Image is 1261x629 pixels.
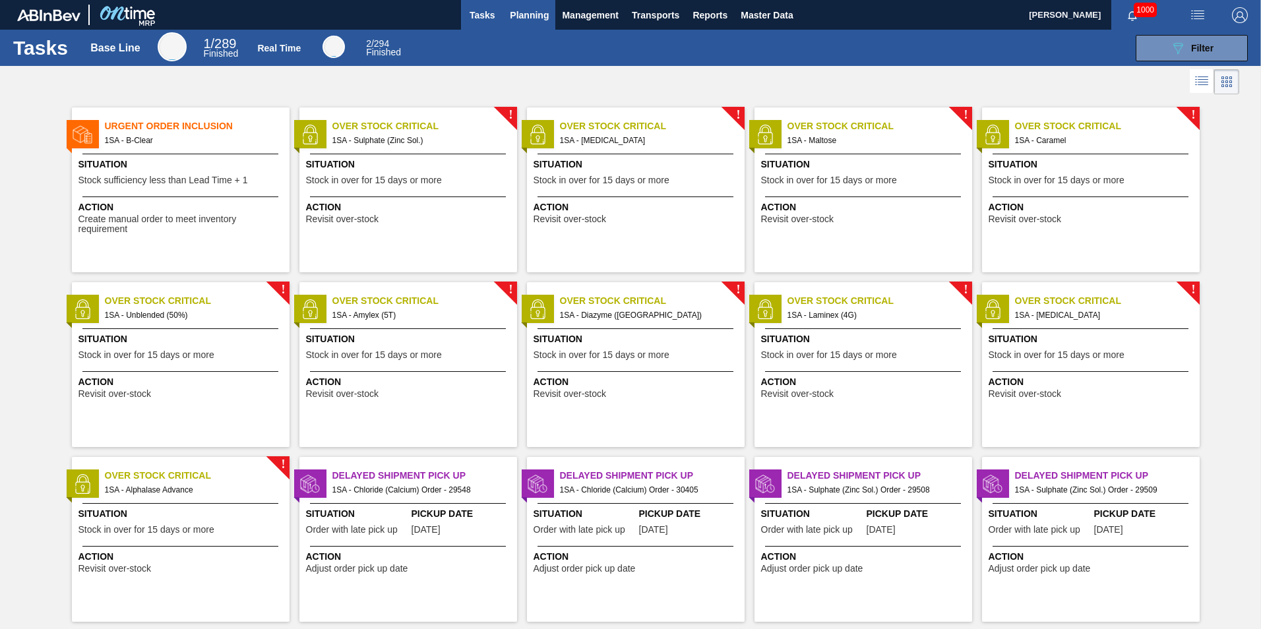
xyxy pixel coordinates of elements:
span: Over Stock Critical [105,294,290,308]
span: 1SA - Chloride (Calcium) Order - 30405 [560,483,734,497]
span: Over Stock Critical [560,119,745,133]
span: 1SA - Sulphate (Zinc Sol.) Order - 29508 [787,483,962,497]
span: Delayed Shipment Pick Up [332,469,517,483]
span: Action [989,375,1196,389]
span: Revisit over-stock [534,389,606,399]
span: Stock sufficiency less than Lead Time + 1 [78,175,248,185]
h1: Tasks [13,40,71,55]
span: 1SA - Maltose [787,133,962,148]
span: Stock in over for 15 days or more [78,525,214,535]
span: Over Stock Critical [332,294,517,308]
div: Real Time [366,40,401,57]
span: 07/01/2025 [867,525,896,535]
span: Situation [306,332,514,346]
span: 1000 [1134,3,1157,17]
span: Pickup Date [1094,507,1196,521]
span: Delayed Shipment Pick Up [787,469,972,483]
span: Revisit over-stock [761,389,834,399]
img: status [73,474,92,494]
img: status [300,125,320,144]
span: Action [761,550,969,564]
span: Action [534,200,741,214]
span: Action [534,550,741,564]
span: Revisit over-stock [306,389,379,399]
span: ! [281,460,285,469]
div: Base Line [203,38,238,58]
span: Finished [203,48,238,59]
span: 1SA - Sulphate (Zinc Sol.) Order - 29509 [1015,483,1189,497]
span: Order with late pick up [534,525,625,535]
span: Stock in over for 15 days or more [989,175,1124,185]
span: 1SA - Amylex (5T) [332,308,507,322]
img: status [983,299,1002,319]
span: Action [78,550,286,564]
span: Situation [306,507,408,521]
span: Stock in over for 15 days or more [534,350,669,360]
img: status [300,474,320,494]
span: 07/09/2025 [412,525,441,535]
span: Situation [761,507,863,521]
span: 1SA - Magnesium Oxide [1015,308,1189,322]
span: ! [508,110,512,120]
span: ! [736,110,740,120]
span: Transports [632,7,679,23]
span: Adjust order pick up date [761,564,863,574]
span: Order with late pick up [761,525,853,535]
span: 1SA - Caramel [1015,133,1189,148]
span: 1SA - Laminex (4G) [787,308,962,322]
span: Stock in over for 15 days or more [78,350,214,360]
span: Filter [1191,43,1214,53]
span: Create manual order to meet inventory requirement [78,214,286,235]
span: Master Data [741,7,793,23]
span: Delayed Shipment Pick Up [1015,469,1200,483]
img: status [73,299,92,319]
span: Pickup Date [639,507,741,521]
span: Over Stock Critical [787,294,972,308]
img: status [755,125,775,144]
span: Stock in over for 15 days or more [534,175,669,185]
img: userActions [1190,7,1206,23]
span: Situation [534,507,636,521]
span: Urgent Order Inclusion [105,119,290,133]
span: Situation [534,158,741,171]
img: status [528,474,547,494]
span: 07/01/2025 [1094,525,1123,535]
span: Over Stock Critical [332,119,517,133]
span: Over Stock Critical [105,469,290,483]
img: status [73,125,92,144]
span: Pickup Date [412,507,514,521]
span: Revisit over-stock [534,214,606,224]
span: Action [534,375,741,389]
span: 1SA - Diazyme (MA) [560,308,734,322]
span: Tasks [468,7,497,23]
div: Real Time [323,36,345,58]
span: Stock in over for 15 days or more [306,175,442,185]
div: Card Vision [1214,69,1239,94]
img: status [983,474,1002,494]
span: Order with late pick up [306,525,398,535]
span: / 289 [203,36,236,51]
span: Action [306,375,514,389]
div: Base Line [158,32,187,61]
span: ! [964,110,968,120]
span: Stock in over for 15 days or more [761,350,897,360]
span: 1SA - Unblended (50%) [105,308,279,322]
span: Situation [78,332,286,346]
img: status [755,299,775,319]
span: Adjust order pick up date [306,564,408,574]
span: Situation [534,332,741,346]
span: Planning [510,7,549,23]
span: Adjust order pick up date [534,564,636,574]
span: Action [989,200,1196,214]
img: Logout [1232,7,1248,23]
span: Action [306,550,514,564]
span: 1SA - Dextrose [560,133,734,148]
span: Over Stock Critical [1015,119,1200,133]
span: ! [1191,110,1195,120]
span: Situation [306,158,514,171]
span: Situation [989,158,1196,171]
span: Situation [989,332,1196,346]
span: Stock in over for 15 days or more [306,350,442,360]
div: Base Line [90,42,140,54]
span: Action [78,375,286,389]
